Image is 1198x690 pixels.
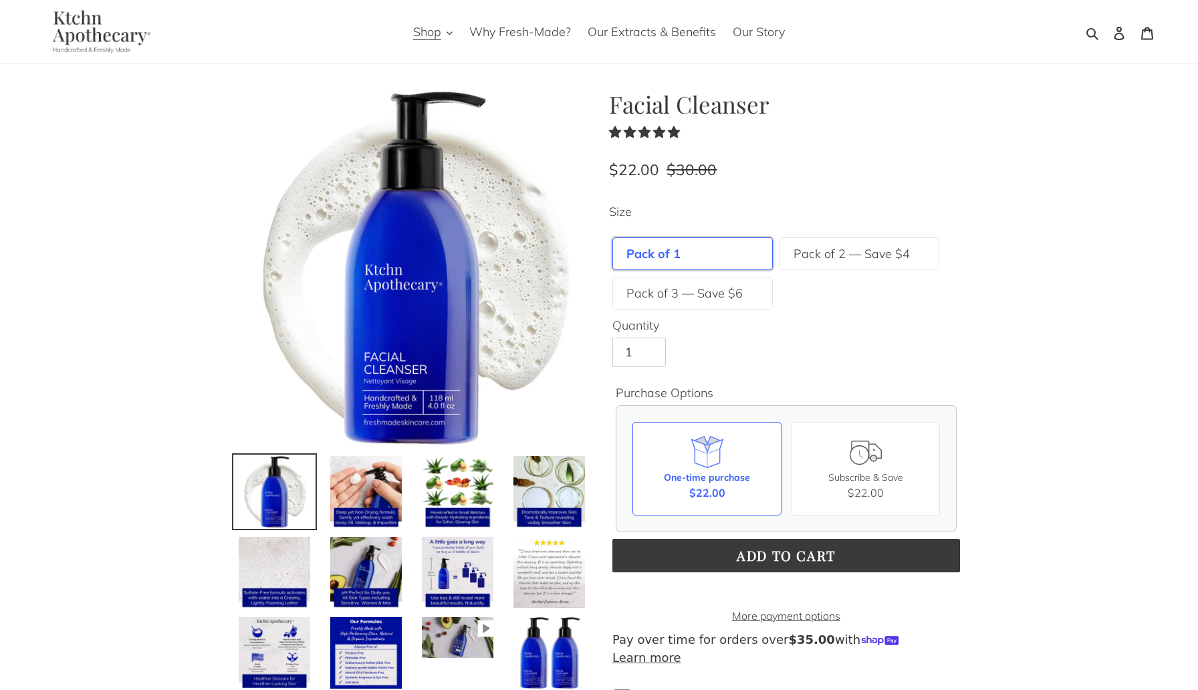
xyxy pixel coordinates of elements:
span: Add to cart [737,546,836,564]
button: Add to cart [612,539,960,572]
span: Our Story [733,24,785,40]
label: Quantity [612,316,960,334]
label: Size [609,203,963,221]
label: Pack of 1 [626,245,681,263]
img: Load image into Gallery viewer, Facial Cleanser [329,455,403,529]
img: Load image into Gallery viewer, Facial Cleanser [512,455,586,529]
label: Pack of 2 — Save $4 [794,245,910,263]
img: Load image into Gallery viewer, Facial Cleanser [421,536,495,610]
img: Load image into Gallery viewer, Facial Cleanser [237,455,312,529]
img: Load image into Gallery viewer, Facial Cleanser [512,616,586,690]
label: Pack of 3 — Save $6 [626,284,743,302]
img: Load image into Gallery viewer, Facial Cleanser [512,536,586,610]
img: Load image into Gallery viewer, Facial Cleanser [329,536,403,610]
div: One-time purchase [664,471,750,485]
img: Load image into Gallery viewer, Facial Cleanser [329,616,403,690]
span: Subscribe & Save [828,471,903,483]
img: Ktchn Apothecary [37,10,160,53]
span: Our Extracts & Benefits [588,24,716,40]
button: Shop [406,21,459,43]
img: Facial Cleanser [235,90,589,445]
a: More payment options [612,608,960,624]
span: 4.77 stars [609,124,683,140]
img: Load image into Gallery viewer, Facial Cleanser [237,616,312,690]
span: $22.00 [609,160,659,179]
img: Load image into Gallery viewer, Facial Cleanser [237,536,312,610]
img: Load image into Gallery viewer, Facial Cleanser [421,455,495,529]
span: Why Fresh-Made? [469,24,571,40]
a: Our Extracts & Benefits [581,21,723,43]
span: $22.00 [848,486,884,499]
span: $22.00 [689,485,725,501]
a: Why Fresh-Made? [463,21,578,43]
legend: Purchase Options [616,384,713,402]
s: $30.00 [667,160,717,179]
img: Load and play video in Gallery viewer, Facial Cleanser [421,616,495,659]
a: Our Story [726,21,792,43]
h1: Facial Cleanser [609,90,963,118]
span: Shop [413,24,441,40]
